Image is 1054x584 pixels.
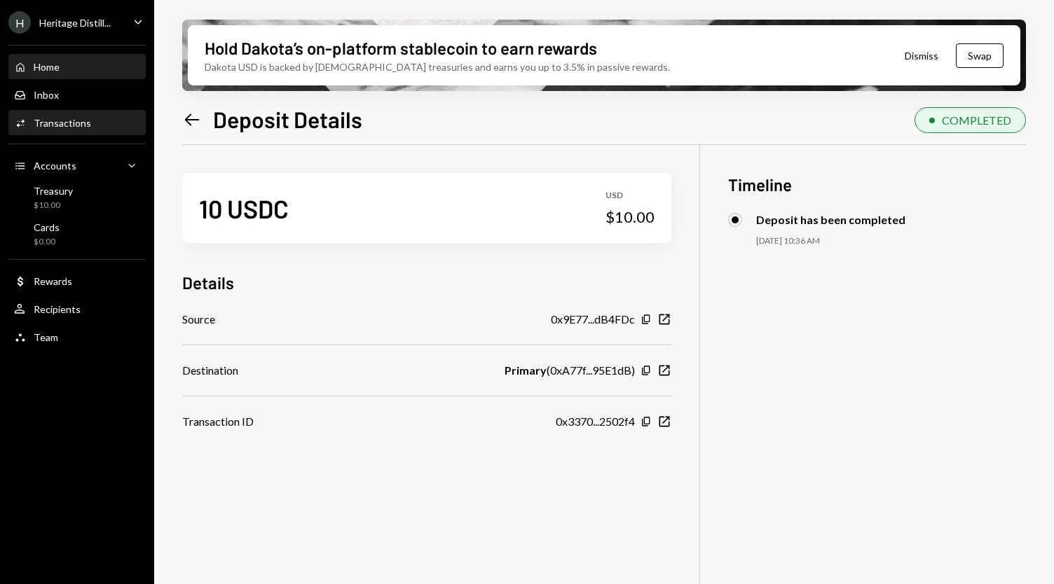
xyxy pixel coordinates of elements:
[8,82,146,107] a: Inbox
[556,413,635,430] div: 0x3370...2502f4
[182,311,215,328] div: Source
[8,296,146,321] a: Recipients
[34,275,72,287] div: Rewards
[551,311,635,328] div: 0x9E77...dB4FDc
[505,362,635,379] div: ( 0xA77f...95E1dB )
[34,160,76,172] div: Accounts
[605,207,655,227] div: $10.00
[8,217,146,251] a: Cards$0.00
[39,17,111,29] div: Heritage Distill...
[205,60,670,74] div: Dakota USD is backed by [DEMOGRAPHIC_DATA] treasuries and earns you up to 3.5% in passive rewards.
[8,181,146,214] a: Treasury$10.00
[34,200,73,211] div: $10.00
[942,113,1011,127] div: COMPLETED
[205,36,597,60] div: Hold Dakota’s on-platform stablecoin to earn rewards
[34,89,59,101] div: Inbox
[887,39,956,72] button: Dismiss
[34,221,60,233] div: Cards
[8,324,146,349] a: Team
[8,268,146,293] a: Rewards
[8,54,146,79] a: Home
[8,11,31,34] div: H
[34,61,60,73] div: Home
[505,362,547,379] b: Primary
[182,271,234,294] h3: Details
[956,43,1004,68] button: Swap
[8,153,146,178] a: Accounts
[213,105,362,133] h1: Deposit Details
[34,236,60,248] div: $0.00
[756,213,905,226] div: Deposit has been completed
[34,117,91,129] div: Transactions
[199,193,289,224] div: 10 USDC
[605,190,655,202] div: USD
[182,362,238,379] div: Destination
[8,110,146,135] a: Transactions
[34,303,81,315] div: Recipients
[34,331,58,343] div: Team
[756,235,1026,247] div: [DATE] 10:36 AM
[182,413,254,430] div: Transaction ID
[728,173,1026,196] h3: Timeline
[34,185,73,197] div: Treasury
